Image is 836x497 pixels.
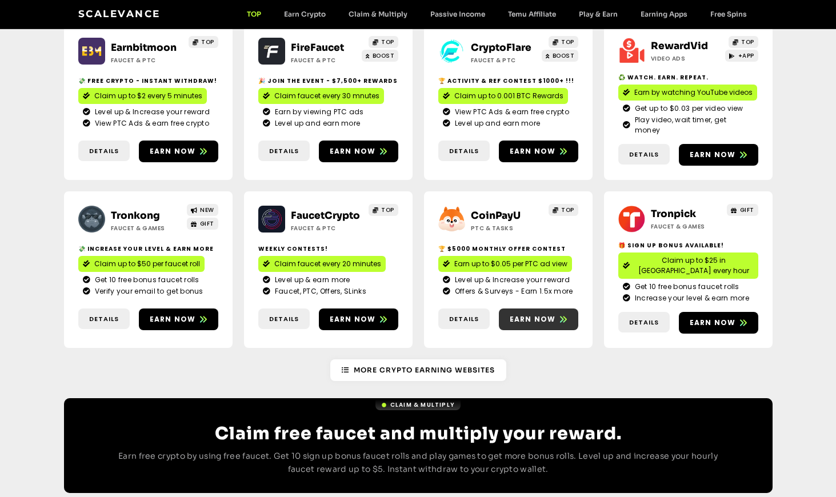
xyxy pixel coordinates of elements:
[187,204,218,216] a: NEW
[258,245,398,253] h2: Weekly contests!
[740,206,754,214] span: GIFT
[727,204,758,216] a: GIFT
[618,85,757,101] a: Earn by watching YouTube videos
[92,107,210,117] span: Level up & Increase your reward
[200,206,214,214] span: NEW
[274,91,379,101] span: Claim faucet every 30 mnutes
[729,36,758,48] a: TOP
[438,88,568,104] a: Claim up to 0.001 BTC Rewards
[454,259,567,269] span: Earn up to $0.05 per PTC ad view
[452,286,573,296] span: Offers & Surveys - Earn 1.5x more
[471,210,521,222] a: CoinPayU
[291,224,362,233] h2: Faucet & PTC
[651,54,722,63] h2: Video ads
[110,450,727,477] p: Earn free crypto by using free faucet. Get 10 sign up bonus faucet rolls and play games to get mo...
[78,141,130,162] a: Details
[632,293,749,303] span: Increase your level & earn more
[269,146,299,156] span: Details
[449,146,479,156] span: Details
[269,314,299,324] span: Details
[452,275,570,285] span: Level up & Increase your reward
[629,150,659,159] span: Details
[553,51,575,60] span: BOOST
[330,146,376,157] span: Earn now
[618,73,758,82] h2: ♻️ Watch. Earn. Repeat.
[139,141,218,162] a: Earn now
[632,103,743,114] span: Get up to $0.03 per video view
[499,141,578,162] a: Earn now
[258,77,398,85] h2: 🎉 Join the event - $7,500+ Rewards
[381,38,394,46] span: TOP
[258,88,384,104] a: Claim faucet every 30 mnutes
[78,8,161,19] a: Scalevance
[78,88,207,104] a: Claim up to $2 every 5 minutes
[438,77,578,85] h2: 🏆 Activity & ref contest $1000+ !!!
[111,42,177,54] a: Earnbitmoon
[272,275,350,285] span: Level up & earn more
[200,219,214,228] span: GIFT
[139,308,218,330] a: Earn now
[274,259,381,269] span: Claim faucet every 20 minutes
[78,256,205,272] a: Claim up to $50 per faucet roll
[725,50,758,62] a: +APP
[651,208,696,220] a: Tronpick
[438,245,578,253] h2: 🏆 $5000 Monthly Offer contest
[438,308,490,330] a: Details
[89,314,119,324] span: Details
[471,42,531,54] a: CryptoFlare
[510,146,556,157] span: Earn now
[92,275,199,285] span: Get 10 free bonus faucet rolls
[150,314,196,324] span: Earn now
[471,224,542,233] h2: ptc & Tasks
[632,115,754,135] span: Play video, wait timer, get money
[78,245,218,253] h2: 💸 Increase your level & earn more
[235,10,273,18] a: TOP
[738,51,754,60] span: +APP
[699,10,758,18] a: Free Spins
[438,256,572,272] a: Earn up to $0.05 per PTC ad view
[634,87,753,98] span: Earn by watching YouTube videos
[319,308,398,330] a: Earn now
[111,224,182,233] h2: Faucet & Games
[235,10,758,18] nav: Menu
[92,118,209,129] span: View PTC Ads & earn free crypto
[629,10,699,18] a: Earning Apps
[381,206,394,214] span: TOP
[632,282,739,292] span: Get 10 free bonus faucet rolls
[187,218,218,230] a: GIFT
[373,51,395,60] span: BOOST
[258,256,386,272] a: Claim faucet every 20 minutes
[471,56,542,65] h2: Faucet & PTC
[390,400,455,409] span: Claim & Multiply
[94,91,202,101] span: Claim up to $2 every 5 minutes
[78,77,218,85] h2: 💸 Free crypto - Instant withdraw!
[679,144,758,166] a: Earn now
[690,150,736,160] span: Earn now
[369,36,398,48] a: TOP
[618,252,758,279] a: Claim up to $25 in [GEOGRAPHIC_DATA] every hour
[291,56,362,65] h2: Faucet & PTC
[690,318,736,328] span: Earn now
[337,10,419,18] a: Claim & Multiply
[189,36,218,48] a: TOP
[561,206,574,214] span: TOP
[499,308,578,330] a: Earn now
[258,308,310,330] a: Details
[291,210,360,222] a: FaucetCrypto
[618,241,758,250] h2: 🎁 Sign Up Bonus Available!
[497,10,567,18] a: Temu Affiliate
[634,255,754,276] span: Claim up to $25 in [GEOGRAPHIC_DATA] every hour
[561,38,574,46] span: TOP
[111,210,160,222] a: Tronkong
[111,56,182,65] h2: Faucet & PTC
[330,314,376,324] span: Earn now
[454,91,563,101] span: Claim up to 0.001 BTC Rewards
[272,107,364,117] span: Earn by viewing PTC ads
[258,141,310,162] a: Details
[89,146,119,156] span: Details
[272,118,361,129] span: Level up and earn more
[679,312,758,334] a: Earn now
[375,399,461,410] a: Claim & Multiply
[110,423,727,444] h2: Claim free faucet and multiply your reward.
[549,36,578,48] a: TOP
